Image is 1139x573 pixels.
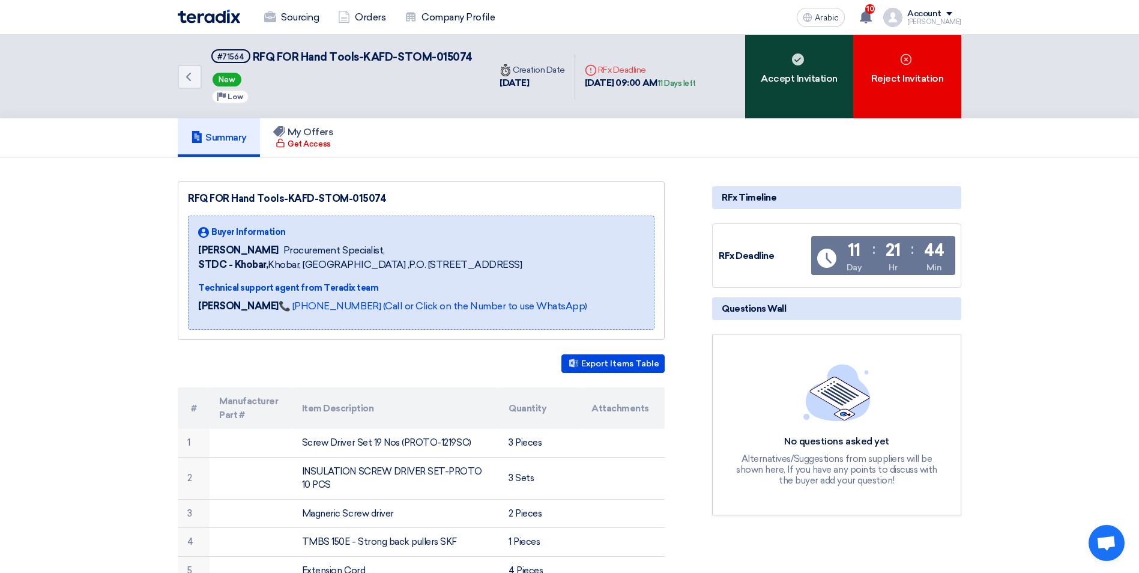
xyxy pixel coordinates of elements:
span: New [213,73,241,86]
div: Alternatives/Suggestions from suppliers will be shown here, If you have any points to discuss wit... [735,453,939,486]
font: Summary [205,132,247,143]
th: Manufacturer Part # [210,387,292,429]
a: Sourcing [255,4,328,31]
button: Export Items Table [561,354,665,373]
div: RFQ FOR Hand Tools-KAFD-STOM-015074 [188,192,654,206]
font: Sourcing [281,10,319,25]
font: Magneric Screw driver [302,508,394,519]
b: STDC - Khobar, [198,259,268,270]
div: : [872,238,875,260]
td: 4 [178,528,210,557]
font: Accept Invitation [761,71,838,86]
th: Item Description [292,387,500,429]
font: TMBS 150E - Strong back pullers SKF [302,536,457,547]
div: RFx Timeline [712,186,961,209]
img: profile_test.png [883,8,902,27]
td: 2 Pieces [499,499,582,528]
span: [PERSON_NAME] [198,243,279,258]
div: Open chat [1089,525,1125,561]
td: 1 Pieces [499,528,582,557]
td: 3 Pieces [499,429,582,457]
font: INSULATION SCREW DRIVER SET-PROTO 10 PCS [302,466,482,491]
font: Orders [355,10,385,25]
div: Account [907,9,941,19]
div: [PERSON_NAME] [907,19,961,25]
font: Khobar, [GEOGRAPHIC_DATA] ,P.O. [STREET_ADDRESS] [198,259,522,270]
a: Summary [178,118,260,157]
div: 21 [886,242,901,259]
img: empty_state_list.svg [803,364,871,420]
font: RFx Deadline [585,65,646,75]
td: 2 [178,457,210,499]
div: Technical support agent from Teradix team [198,282,587,294]
a: My Offers Get Access [260,118,347,157]
div: Day [847,261,862,274]
font: Questions Wall [722,303,786,314]
font: Company Profile [421,10,495,25]
h5: RFQ FOR Hand Tools-KAFD-STOM-015074 [211,49,473,64]
font: Get Access [288,138,330,150]
img: Teradix logo [178,10,240,23]
div: Hr [889,261,897,274]
font: Creation Date [500,65,565,75]
font: [DATE] 09:00 AM [585,77,657,88]
div: #71564 [217,53,244,61]
th: # [178,387,210,429]
a: Orders [328,4,395,31]
button: Arabic [797,8,845,27]
td: 1 [178,429,210,457]
div: [DATE] [500,76,565,90]
strong: [PERSON_NAME] [198,300,279,312]
td: 3 Sets [499,457,582,499]
span: RFQ FOR Hand Tools-KAFD-STOM-015074 [253,50,473,64]
th: Quantity [499,387,582,429]
font: Screw Driver Set 19 Nos (PROTO-1219SC) [302,437,471,448]
td: 3 [178,499,210,528]
font: My Offers [288,126,334,138]
div: No questions asked yet [735,435,939,448]
span: Procurement Specialist, [283,243,385,258]
div: 11 Days left [657,77,696,89]
a: 📞 [PHONE_NUMBER] (Call or Click on the Number to use WhatsApp) [279,300,587,312]
th: Attachments [582,387,665,429]
font: Reject Invitation [871,71,944,86]
div: Min [926,261,942,274]
span: Buyer Information [211,226,286,238]
span: Low [228,92,243,101]
span: Arabic [815,14,839,22]
div: RFx Deadline [719,249,809,263]
div: : [911,238,914,260]
div: 11 [848,242,860,259]
div: 44 [924,242,944,259]
span: 10 [865,4,875,14]
font: Export Items Table [581,359,659,369]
